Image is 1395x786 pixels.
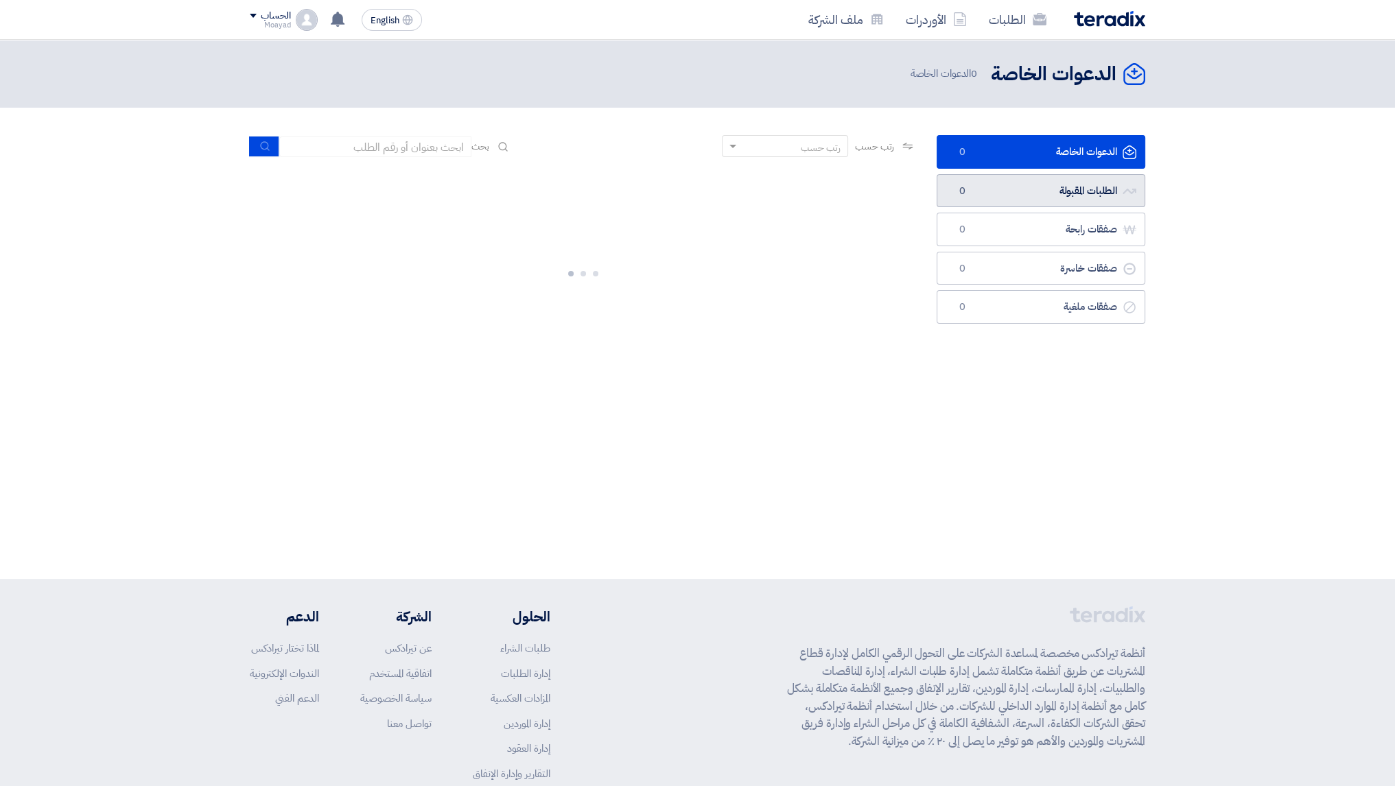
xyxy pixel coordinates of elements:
span: 0 [954,145,970,159]
a: إدارة العقود [507,741,550,756]
a: الدعوات الخاصة0 [937,135,1145,169]
input: ابحث بعنوان أو رقم الطلب [279,136,471,157]
div: Moayad [250,21,290,29]
span: 0 [954,184,970,198]
span: 0 [954,300,970,314]
h2: الدعوات الخاصة [991,61,1116,88]
span: 0 [954,223,970,237]
span: 0 [971,66,977,81]
img: profile_test.png [296,9,318,31]
div: الحساب [261,10,290,22]
span: بحث [471,139,489,154]
a: اتفاقية المستخدم [369,666,432,681]
a: صفقات ملغية0 [937,290,1145,324]
p: أنظمة تيرادكس مخصصة لمساعدة الشركات على التحول الرقمي الكامل لإدارة قطاع المشتريات عن طريق أنظمة ... [787,645,1145,750]
a: سياسة الخصوصية [360,691,432,706]
button: English [362,9,422,31]
a: لماذا تختار تيرادكس [251,641,319,656]
a: عن تيرادكس [385,641,432,656]
a: إدارة الطلبات [501,666,550,681]
img: Teradix logo [1074,11,1145,27]
span: English [371,16,399,25]
a: الطلبات المقبولة0 [937,174,1145,208]
a: صفقات خاسرة0 [937,252,1145,285]
a: طلبات الشراء [500,641,550,656]
a: ملف الشركة [797,3,895,36]
a: إدارة الموردين [504,716,550,731]
a: الطلبات [978,3,1057,36]
a: الأوردرات [895,3,978,36]
a: المزادات العكسية [491,691,550,706]
li: الدعم [250,606,319,627]
li: الشركة [360,606,432,627]
span: الدعوات الخاصة [910,66,980,82]
a: الندوات الإلكترونية [250,666,319,681]
span: 0 [954,262,970,276]
span: رتب حسب [855,139,894,154]
a: التقارير وإدارة الإنفاق [473,766,550,781]
a: صفقات رابحة0 [937,213,1145,246]
a: تواصل معنا [387,716,432,731]
li: الحلول [473,606,550,627]
a: الدعم الفني [275,691,319,706]
div: رتب حسب [801,141,841,155]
